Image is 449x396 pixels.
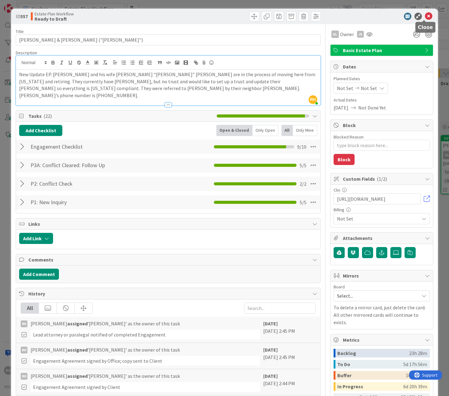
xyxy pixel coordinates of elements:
[21,320,27,327] div: RH
[337,382,403,391] div: In Progress
[31,346,180,353] span: [PERSON_NAME] '[PERSON_NAME]' as the owner of this task
[281,125,293,136] div: All
[19,269,59,280] button: Add Comment
[300,180,306,188] span: 2 / 2
[263,346,316,366] div: [DATE] 2:45 PM
[263,373,278,379] b: [DATE]
[331,31,339,38] div: AL
[263,320,316,340] div: [DATE] 2:45 PM
[418,24,433,30] h5: Close
[300,199,306,206] span: 5 / 5
[334,134,364,140] label: Blocked Reason
[67,373,88,379] b: assigned
[16,50,37,56] span: Description
[334,304,430,326] p: To delete a mirror card, just delete the card. All other mirrored cards will continue to exists.
[28,112,213,120] span: Tasks
[35,16,74,21] b: Ready to Draft
[337,360,403,369] div: To Do
[340,31,354,38] span: Owner
[16,13,28,20] span: ID
[252,125,278,136] div: Only Open
[20,13,28,19] b: 557
[334,104,348,111] span: [DATE]
[361,85,377,92] span: Not Set
[334,76,430,82] span: Planned Dates
[337,85,353,92] span: Not Set
[337,371,406,380] div: Buffer
[297,143,306,151] span: 9 / 10
[343,122,422,129] span: Block
[263,372,316,392] div: [DATE] 2:44 PM
[28,197,157,208] input: Add Checklist...
[31,356,260,366] div: Engagement Agreement signed by Office; copy sent to Client
[409,349,427,357] div: 23h 28m
[16,34,320,45] input: type card name here...
[263,320,278,327] b: [DATE]
[334,154,355,165] button: Block
[216,125,252,136] div: Open & Closed
[309,95,317,104] span: RH
[28,256,309,263] span: Comments
[19,125,62,136] button: Add Checklist
[21,347,27,353] div: RH
[334,97,430,103] span: Actual Dates
[377,176,387,182] span: ( 1/2 )
[44,113,52,119] span: ( 22 )
[343,272,422,279] span: Mirrors
[19,233,53,244] button: Add Link
[67,320,88,327] b: assigned
[334,208,430,212] div: Billing
[31,382,260,392] div: Engagement Agreement signed by Client
[21,303,39,313] div: All
[343,47,422,54] span: Basic Estate Plan
[403,382,427,391] div: 6d 20h 39m
[21,373,27,380] div: RH
[28,178,157,189] input: Add Checklist...
[337,215,419,222] span: Not Set
[337,349,409,357] div: Backlog
[337,291,416,300] span: Select...
[31,320,180,327] span: [PERSON_NAME] '[PERSON_NAME]' as the owner of this task
[28,220,309,228] span: Links
[263,347,278,353] b: [DATE]
[343,234,422,242] span: Attachments
[334,285,345,289] span: Board
[244,303,316,314] input: Search...
[13,1,28,8] span: Support
[300,162,306,169] span: 5 / 5
[343,175,422,183] span: Custom Fields
[358,104,386,111] span: Not Done Yet
[67,347,88,353] b: assigned
[403,360,427,369] div: 5d 17h 56m
[31,330,260,340] div: Lead attorney or paralegal notified of completed Engagement
[357,31,364,38] div: JS
[406,371,427,380] div: 10d 9h 8m
[28,290,309,297] span: History
[28,160,157,171] input: Add Checklist...
[334,188,430,192] div: Clio
[343,336,422,344] span: Metrics
[19,71,317,99] p: New Update EP. [PERSON_NAME] and his wife [PERSON_NAME] “[PERSON_NAME]” [PERSON_NAME] are in the ...
[293,125,317,136] div: Only Mine
[343,63,422,70] span: Dates
[28,141,157,152] input: Add Checklist...
[31,372,180,380] span: [PERSON_NAME] '[PERSON_NAME]' as the owner of this task
[35,11,74,16] span: Estate Plan Workflow
[16,29,24,34] label: Title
